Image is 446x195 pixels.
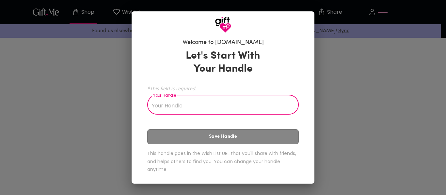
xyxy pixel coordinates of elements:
[147,85,299,91] span: *This field is required.
[178,49,268,76] h3: Let's Start With Your Handle
[183,39,264,47] h6: Welcome to [DOMAIN_NAME]
[215,17,231,33] img: GiftMe Logo
[147,149,299,174] h6: This handle goes in the Wish List URL that you'll share with friends, and helps others to find yo...
[147,96,292,115] input: Your Handle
